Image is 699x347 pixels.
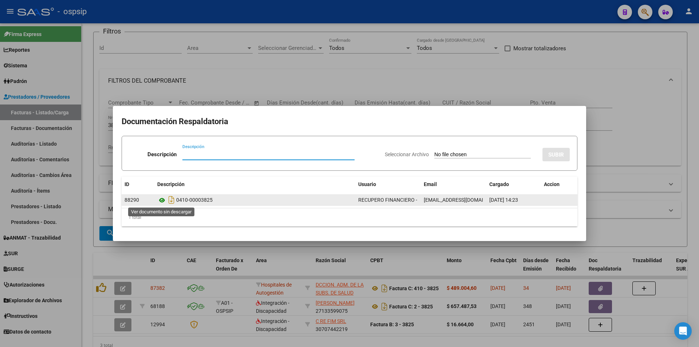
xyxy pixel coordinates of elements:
datatable-header-cell: ID [122,177,154,192]
h2: Documentación Respaldatoria [122,115,577,129]
span: [EMAIL_ADDRESS][DOMAIN_NAME] [424,197,505,203]
span: Usuario [358,181,376,187]
i: Descargar documento [167,194,176,206]
div: 0410-00003825 [157,194,352,206]
datatable-header-cell: Email [421,177,486,192]
p: Descripción [147,150,177,159]
span: [DATE] 14:23 [489,197,518,203]
span: Descripción [157,181,185,187]
div: 1 total [122,208,577,226]
span: Email [424,181,437,187]
datatable-header-cell: Usuario [355,177,421,192]
datatable-header-cell: Cargado [486,177,541,192]
div: Open Intercom Messenger [674,322,692,340]
span: SUBIR [548,151,564,158]
datatable-header-cell: Descripción [154,177,355,192]
datatable-header-cell: Accion [541,177,577,192]
span: Accion [544,181,560,187]
span: 88290 [125,197,139,203]
span: RECUPERO FINANCIERO - [358,197,417,203]
span: ID [125,181,129,187]
button: SUBIR [542,148,570,161]
span: Seleccionar Archivo [385,151,429,157]
span: Cargado [489,181,509,187]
